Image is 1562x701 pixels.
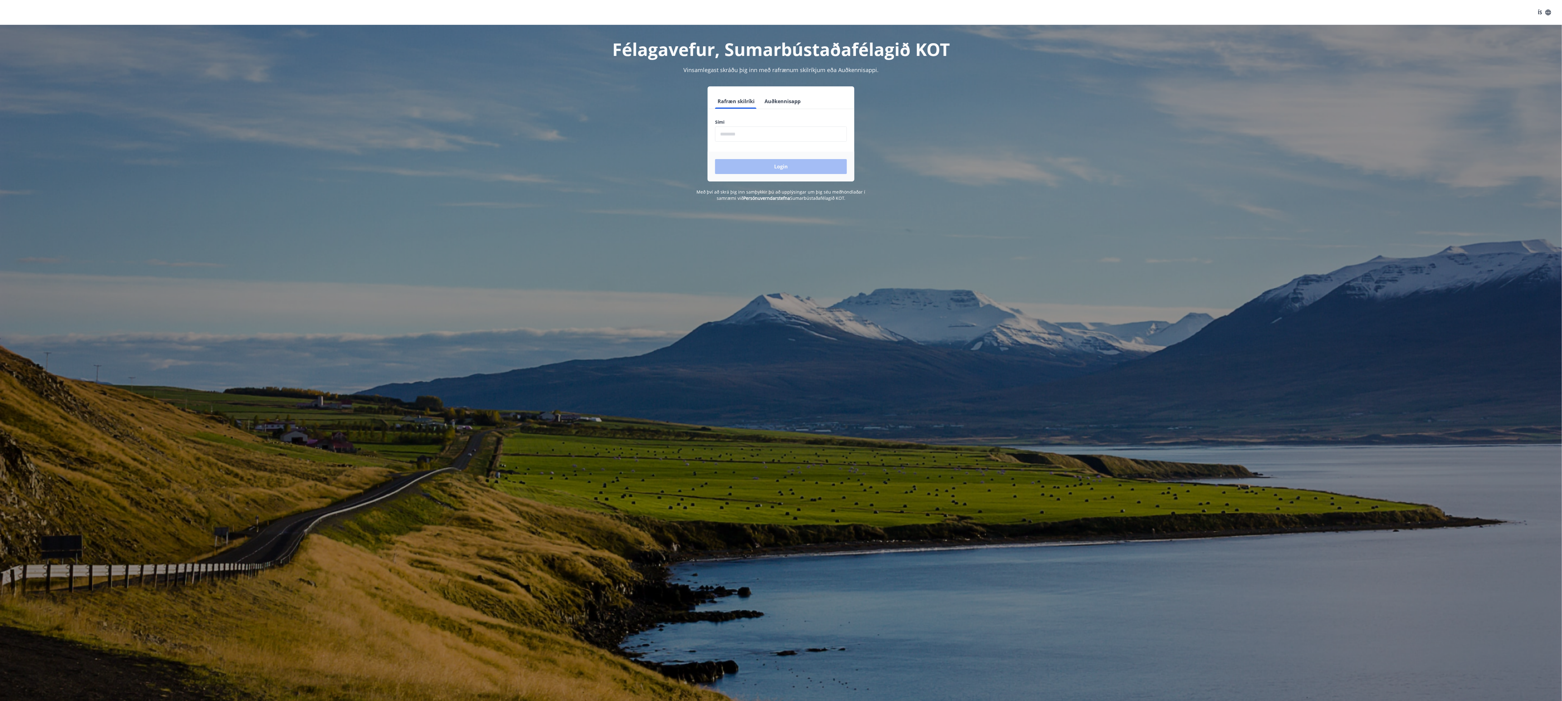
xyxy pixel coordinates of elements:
button: Auðkennisapp [762,94,803,109]
h1: Félagavefur, Sumarbústaðafélagið KOT [565,37,997,61]
span: Vinsamlegast skráðu þig inn með rafrænum skilríkjum eða Auðkennisappi. [683,66,879,74]
button: Rafræn skilríki [715,94,757,109]
label: Sími [715,119,847,125]
a: Persónuverndarstefna [743,195,790,201]
button: ÍS [1535,7,1555,18]
span: Með því að skrá þig inn samþykkir þú að upplýsingar um þig séu meðhöndlaðar í samræmi við Sumarbú... [697,189,866,201]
